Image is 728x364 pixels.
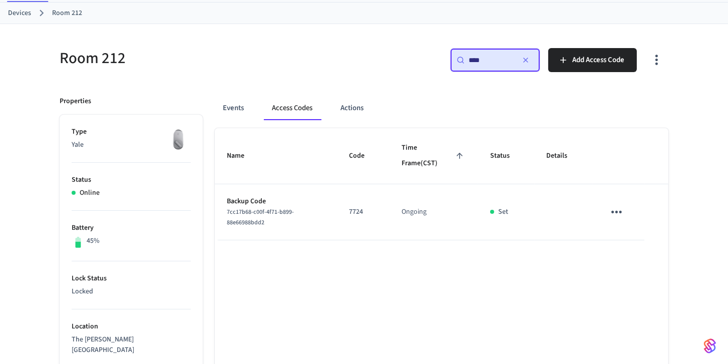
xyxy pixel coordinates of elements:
p: Battery [72,223,191,233]
p: Set [498,207,508,217]
h5: Room 212 [60,48,358,69]
span: Add Access Code [572,54,625,67]
span: Details [547,148,581,164]
a: Devices [8,8,31,19]
p: Location [72,321,191,332]
a: Room 212 [52,8,82,19]
p: Properties [60,96,91,107]
button: Events [215,96,252,120]
p: Online [80,188,100,198]
td: Ongoing [390,184,478,240]
table: sticky table [215,128,668,240]
p: Locked [72,286,191,297]
p: Status [72,175,191,185]
p: The [PERSON_NAME][GEOGRAPHIC_DATA] [72,334,191,355]
button: Access Codes [264,96,320,120]
span: Status [490,148,523,164]
button: Add Access Code [548,48,637,72]
p: 45% [87,236,100,246]
p: Yale [72,140,191,150]
p: Lock Status [72,273,191,284]
img: SeamLogoGradient.69752ec5.svg [704,338,716,354]
img: August Wifi Smart Lock 3rd Gen, Silver, Front [166,127,191,152]
button: Actions [332,96,372,120]
p: 7724 [349,207,378,217]
span: 7cc17b68-c00f-4f71-b899-88e66988bdd2 [227,208,294,227]
div: ant example [215,96,668,120]
span: Name [227,148,257,164]
p: Type [72,127,191,137]
span: Time Frame(CST) [402,140,466,172]
span: Code [349,148,378,164]
p: Backup Code [227,196,325,207]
